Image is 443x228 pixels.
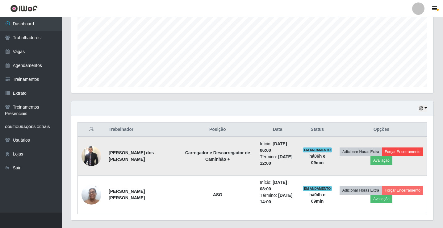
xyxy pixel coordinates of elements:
[382,147,423,156] button: Forçar Encerramento
[370,156,392,165] button: Avaliação
[370,195,392,203] button: Avaliação
[213,192,222,197] strong: ASG
[81,145,101,167] img: 1750022695210.jpeg
[109,150,154,162] strong: [PERSON_NAME] dos [PERSON_NAME]
[260,141,287,153] time: [DATE] 06:00
[260,141,295,154] li: Início:
[260,179,295,192] li: Início:
[105,122,179,137] th: Trabalhador
[309,154,325,165] strong: há 06 h e 09 min
[340,186,382,195] button: Adicionar Horas Extra
[260,180,287,191] time: [DATE] 08:00
[299,122,336,137] th: Status
[10,5,38,12] img: CoreUI Logo
[81,181,101,208] img: 1703019417577.jpeg
[309,192,325,204] strong: há 04 h e 09 min
[260,192,295,205] li: Término:
[340,147,382,156] button: Adicionar Horas Extra
[256,122,299,137] th: Data
[260,154,295,167] li: Término:
[382,186,423,195] button: Forçar Encerramento
[336,122,427,137] th: Opções
[185,150,250,162] strong: Carregador e Descarregador de Caminhão +
[303,147,332,152] span: EM ANDAMENTO
[303,186,332,191] span: EM ANDAMENTO
[109,189,145,200] strong: [PERSON_NAME] [PERSON_NAME]
[179,122,256,137] th: Posição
